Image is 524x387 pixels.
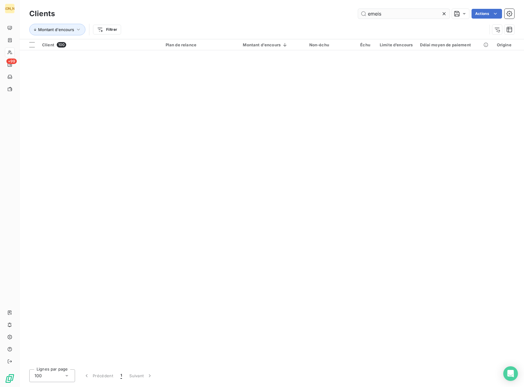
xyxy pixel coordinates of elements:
[34,373,42,379] span: 100
[29,24,85,35] button: Montant d'encours
[29,8,55,19] h3: Clients
[295,42,329,47] div: Non-échu
[5,4,15,13] div: [PERSON_NAME]
[336,42,370,47] div: Échu
[57,42,66,48] span: 100
[5,374,15,383] img: Logo LeanPay
[378,42,413,47] div: Limite d’encours
[120,373,122,379] span: 1
[166,42,225,47] div: Plan de relance
[117,369,126,382] button: 1
[497,42,520,47] div: Origine
[472,9,502,19] button: Actions
[420,42,489,47] div: Délai moyen de paiement
[232,42,288,47] div: Montant d'encours
[42,42,54,47] span: Client
[38,27,74,32] span: Montant d'encours
[358,9,450,19] input: Rechercher
[6,59,17,64] span: +99
[126,369,156,382] button: Suivant
[80,369,117,382] button: Précédent
[503,366,518,381] div: Open Intercom Messenger
[93,25,121,34] button: Filtrer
